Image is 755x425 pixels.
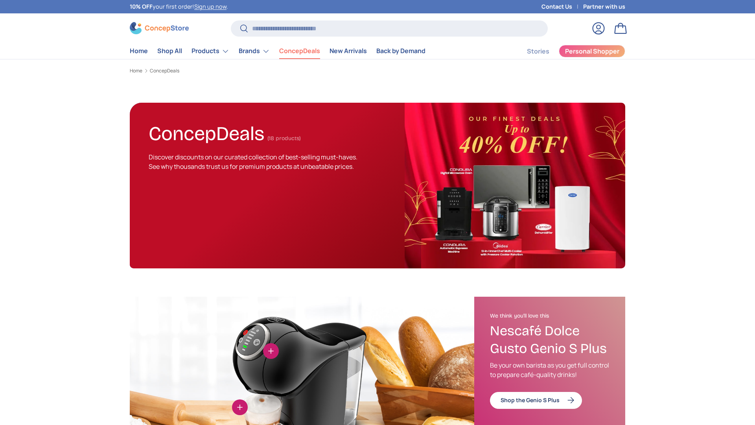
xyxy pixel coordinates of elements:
span: (18 products) [267,135,301,142]
strong: 10% OFF [130,3,153,10]
nav: Breadcrumbs [130,67,625,74]
h1: ConcepDeals [149,119,264,145]
a: New Arrivals [330,43,367,59]
a: Sign up now [194,3,226,10]
a: Products [192,43,229,59]
p: Be your own barista as you get full control to prepare café-quality drinks! [490,360,610,379]
a: Stories [527,44,549,59]
a: Home [130,43,148,59]
img: ConcepStore [130,22,189,34]
a: Partner with us [583,2,625,11]
a: Brands [239,43,270,59]
h2: We think you'll love this [490,312,610,320]
a: ConcepDeals [279,43,320,59]
span: Discover discounts on our curated collection of best-selling must-haves. See why thousands trust ... [149,153,357,171]
nav: Primary [130,43,425,59]
a: Contact Us [541,2,583,11]
a: Shop the Genio S Plus [490,392,582,409]
h3: Nescafé Dolce Gusto Genio S Plus [490,322,610,358]
a: Shop All [157,43,182,59]
a: Back by Demand [376,43,425,59]
summary: Brands [234,43,274,59]
p: your first order! . [130,2,228,11]
a: ConcepDeals [150,68,179,73]
a: Personal Shopper [559,45,625,57]
a: Home [130,68,142,73]
span: Personal Shopper [565,48,619,54]
summary: Products [187,43,234,59]
nav: Secondary [508,43,625,59]
img: ConcepDeals [405,103,625,268]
